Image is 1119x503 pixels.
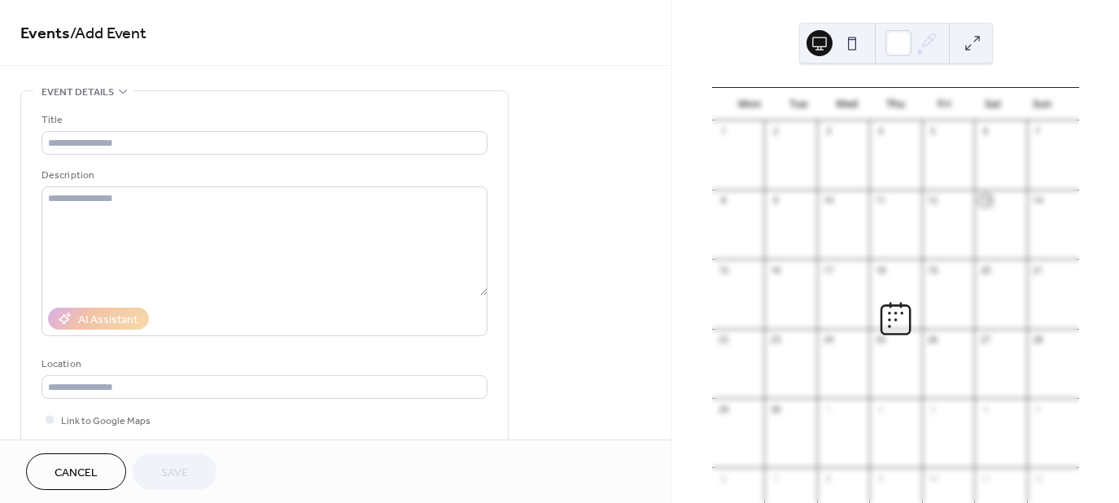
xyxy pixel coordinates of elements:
div: 3 [927,403,939,415]
div: 20 [979,264,991,276]
div: Mon [725,88,774,120]
div: 5 [927,125,939,138]
div: 5 [1032,403,1044,415]
div: 19 [927,264,939,276]
div: 21 [1032,264,1044,276]
span: Cancel [55,465,98,482]
div: 9 [874,472,886,484]
div: 2 [769,125,781,138]
span: / Add Event [70,18,146,50]
div: 6 [717,472,729,484]
div: 28 [1032,334,1044,346]
div: 12 [1032,472,1044,484]
div: 23 [769,334,781,346]
div: 12 [927,195,939,207]
div: 11 [979,472,991,484]
div: 27 [979,334,991,346]
div: 6 [979,125,991,138]
div: 8 [822,472,834,484]
div: 1 [717,125,729,138]
div: 8 [717,195,729,207]
div: Wed [823,88,872,120]
span: Event details [42,84,114,101]
div: 10 [927,472,939,484]
div: Title [42,112,484,129]
div: Fri [920,88,968,120]
span: Link to Google Maps [61,413,151,430]
div: 10 [822,195,834,207]
div: 22 [717,334,729,346]
div: Thu [872,88,920,120]
div: 4 [874,125,886,138]
div: 24 [822,334,834,346]
div: 18 [874,264,886,276]
div: Sun [1017,88,1066,120]
div: 25 [874,334,886,346]
div: 2 [874,403,886,415]
button: Cancel [26,453,126,490]
div: 14 [1032,195,1044,207]
div: 7 [1032,125,1044,138]
div: 26 [927,334,939,346]
div: Tue [774,88,823,120]
div: 9 [769,195,781,207]
div: 3 [822,125,834,138]
div: 4 [979,403,991,415]
div: 7 [769,472,781,484]
div: 13 [979,195,991,207]
div: Sat [968,88,1017,120]
div: 29 [717,403,729,415]
div: 11 [874,195,886,207]
div: Location [42,356,484,373]
div: Description [42,167,484,184]
a: Events [20,18,70,50]
div: 17 [822,264,834,276]
div: 16 [769,264,781,276]
div: 30 [769,403,781,415]
div: 1 [822,403,834,415]
div: 15 [717,264,729,276]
